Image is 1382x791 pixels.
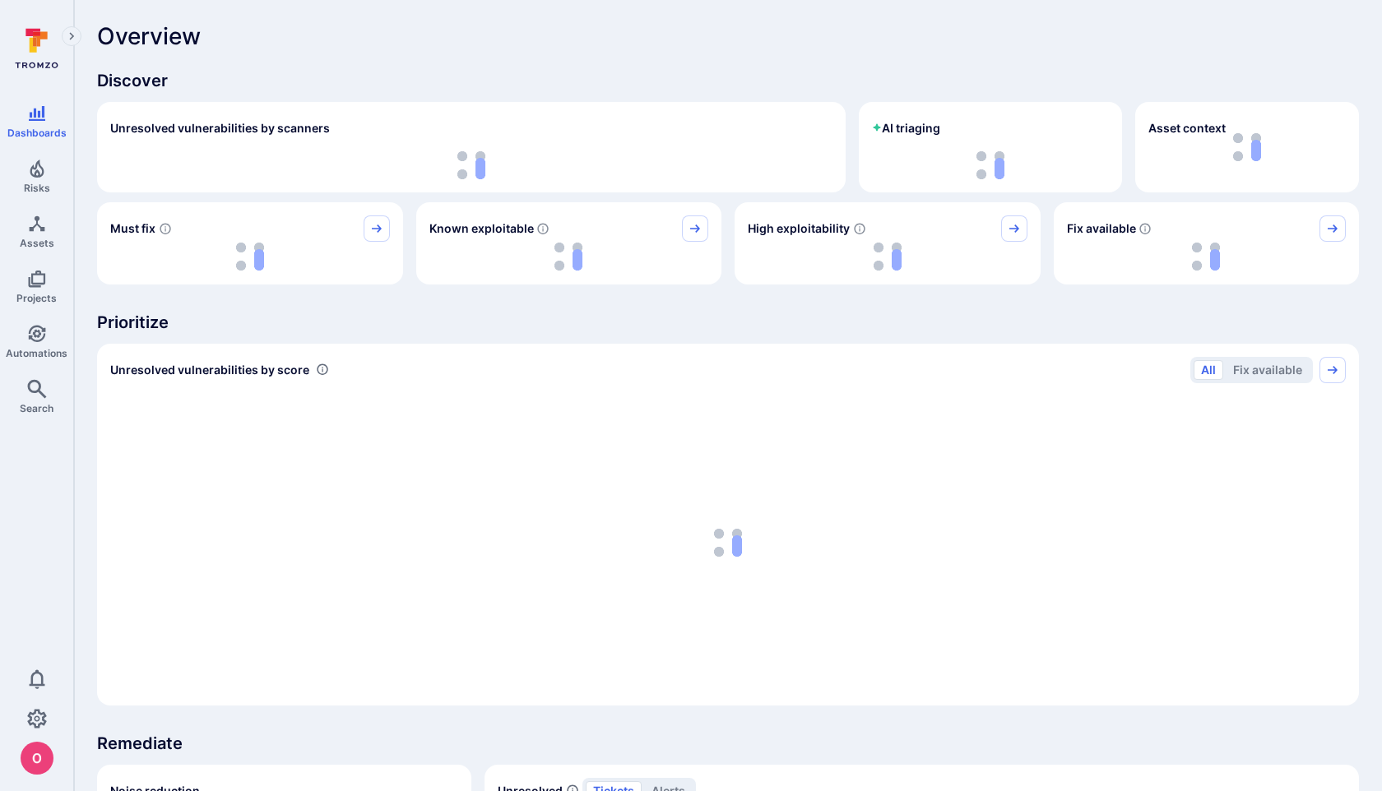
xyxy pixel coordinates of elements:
[735,202,1041,284] div: High exploitability
[110,362,309,378] span: Unresolved vulnerabilities by score
[874,243,902,271] img: Loading...
[97,311,1359,334] span: Prioritize
[429,242,709,271] div: loading spinner
[1067,242,1347,271] div: loading spinner
[748,242,1027,271] div: loading spinner
[97,202,403,284] div: Must fix
[24,182,50,194] span: Risks
[1192,243,1220,271] img: Loading...
[536,222,550,235] svg: Confirmed exploitable by KEV
[1139,222,1152,235] svg: Vulnerabilities with fix available
[748,220,850,237] span: High exploitability
[554,243,582,271] img: Loading...
[66,30,77,44] i: Expand navigation menu
[110,242,390,271] div: loading spinner
[97,69,1359,92] span: Discover
[16,292,57,304] span: Projects
[110,120,330,136] h2: Unresolved vulnerabilities by scanners
[872,151,1109,179] div: loading spinner
[416,202,722,284] div: Known exploitable
[853,222,866,235] svg: EPSS score ≥ 0.7
[110,151,832,179] div: loading spinner
[20,402,53,414] span: Search
[1054,202,1360,284] div: Fix available
[7,127,67,139] span: Dashboards
[62,26,81,46] button: Expand navigation menu
[110,220,155,237] span: Must fix
[110,393,1346,692] div: loading spinner
[159,222,172,235] svg: Risk score >=40 , missed SLA
[1194,360,1223,380] button: All
[714,529,742,557] img: Loading...
[872,120,940,136] h2: AI triaging
[6,347,67,359] span: Automations
[21,742,53,775] img: ACg8ocJcCe-YbLxGm5tc0PuNRxmgP8aEm0RBXn6duO8aeMVK9zjHhw=s96-c
[1226,360,1310,380] button: Fix available
[457,151,485,179] img: Loading...
[1148,120,1226,136] span: Asset context
[976,151,1004,179] img: Loading...
[316,361,329,378] div: Number of vulnerabilities in status 'Open' 'Triaged' and 'In process' grouped by score
[21,742,53,775] div: oleg malkov
[429,220,534,237] span: Known exploitable
[236,243,264,271] img: Loading...
[20,237,54,249] span: Assets
[97,23,201,49] span: Overview
[97,732,1359,755] span: Remediate
[1067,220,1136,237] span: Fix available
